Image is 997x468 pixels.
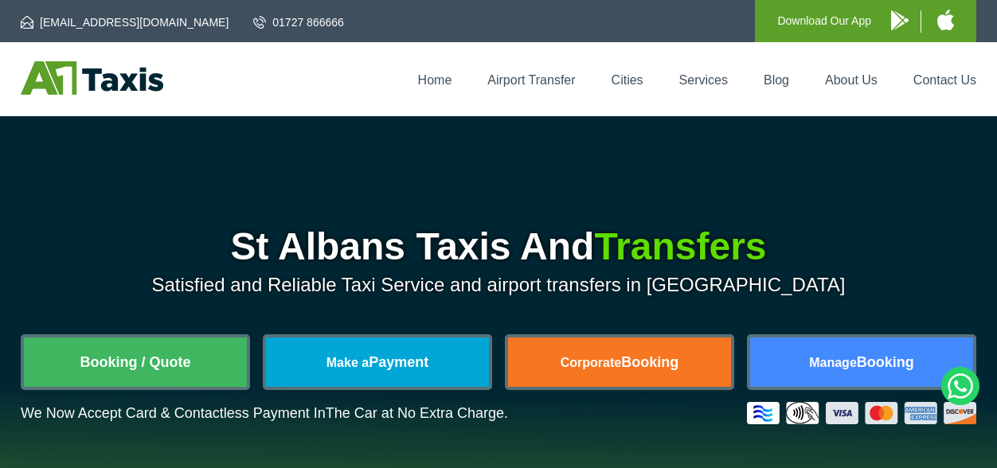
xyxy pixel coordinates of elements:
a: Cities [612,73,643,87]
a: Make aPayment [266,337,489,387]
span: Corporate [561,356,621,369]
h1: St Albans Taxis And [21,228,976,266]
span: Manage [809,356,857,369]
span: Make a [326,356,369,369]
a: Airport Transfer [487,73,575,87]
a: Blog [764,73,789,87]
img: A1 Taxis Android App [891,10,909,30]
a: CorporateBooking [508,337,731,387]
a: Home [418,73,452,87]
p: Satisfied and Reliable Taxi Service and airport transfers in [GEOGRAPHIC_DATA] [21,274,976,296]
img: A1 Taxis St Albans LTD [21,61,163,95]
img: Credit And Debit Cards [747,402,976,424]
a: [EMAIL_ADDRESS][DOMAIN_NAME] [21,14,229,30]
img: A1 Taxis iPhone App [937,10,954,30]
p: Download Our App [777,11,871,31]
a: 01727 866666 [253,14,344,30]
span: The Car at No Extra Charge. [326,405,508,421]
a: ManageBooking [750,337,973,387]
a: Services [679,73,728,87]
a: About Us [825,73,878,87]
a: Contact Us [913,73,976,87]
p: We Now Accept Card & Contactless Payment In [21,405,508,422]
span: Transfers [594,225,766,267]
a: Booking / Quote [24,337,247,387]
